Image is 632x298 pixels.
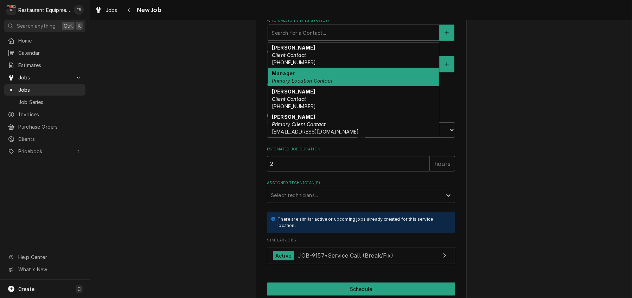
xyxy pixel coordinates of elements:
[272,103,316,109] span: [PHONE_NUMBER]
[18,286,34,292] span: Create
[267,18,455,24] label: Who called in this service?
[18,86,82,93] span: Jobs
[4,109,85,120] a: Invoices
[272,114,315,120] strong: [PERSON_NAME]
[135,5,161,15] span: New Job
[272,129,359,135] span: [EMAIL_ADDRESS][DOMAIN_NAME]
[277,216,448,229] div: There are similar active or upcoming jobs already created for this service location.
[18,6,70,14] div: Restaurant Equipment Diagnostics
[4,145,85,157] a: Go to Pricebook
[78,22,81,30] span: K
[267,50,455,72] div: Who should the tech(s) ask for?
[4,20,85,32] button: Search anythingCtrlK
[4,47,85,59] a: Calendar
[272,78,333,84] em: Primary Location Contact
[267,283,455,296] div: Button Group Row
[4,84,85,96] a: Jobs
[18,98,82,106] span: Job Series
[272,96,306,102] em: Client Contact
[18,266,81,273] span: What's New
[267,147,455,152] label: Estimated Job Duration
[439,56,454,72] button: Create New Contact
[267,81,455,87] label: Attachments
[267,113,455,118] label: Estimated Arrival Time
[267,247,455,264] a: View Job
[18,253,81,261] span: Help Center
[4,35,85,46] a: Home
[74,5,84,15] div: Emily Bird's Avatar
[4,264,85,275] a: Go to What's New
[18,61,82,69] span: Estimates
[77,285,81,293] span: C
[267,147,455,171] div: Estimated Job Duration
[298,252,393,259] span: JOB-9157 • Service Call (Break/Fix)
[267,238,455,268] div: Similar Jobs
[4,251,85,263] a: Go to Help Center
[272,59,316,65] span: [PHONE_NUMBER]
[4,133,85,145] a: Clients
[272,52,306,58] em: Client Contact
[17,22,56,30] span: Search anything
[272,45,315,51] strong: [PERSON_NAME]
[267,113,455,138] div: Estimated Arrival Time
[92,4,120,16] a: Jobs
[18,49,82,57] span: Calendar
[123,4,135,15] button: Navigate back
[6,5,16,15] div: R
[267,122,358,138] input: Date
[106,6,117,14] span: Jobs
[18,37,82,44] span: Home
[445,62,449,67] svg: Create New Contact
[439,25,454,41] button: Create New Contact
[267,50,455,55] label: Who should the tech(s) ask for?
[18,74,71,81] span: Jobs
[64,22,73,30] span: Ctrl
[267,283,455,296] button: Schedule
[267,18,455,41] div: Who called in this service?
[4,121,85,132] a: Purchase Orders
[6,5,16,15] div: Restaurant Equipment Diagnostics's Avatar
[4,96,85,108] a: Job Series
[445,30,449,35] svg: Create New Contact
[267,180,455,186] label: Assigned Technician(s)
[74,5,84,15] div: EB
[273,251,294,260] div: Active
[267,238,455,243] span: Similar Jobs
[272,70,295,76] strong: Manager
[4,72,85,83] a: Go to Jobs
[18,148,71,155] span: Pricebook
[430,156,455,171] div: hours
[18,123,82,130] span: Purchase Orders
[18,135,82,143] span: Clients
[272,121,326,127] em: Primary Client Contact
[267,180,455,203] div: Assigned Technician(s)
[267,81,455,104] div: Attachments
[272,89,315,95] strong: [PERSON_NAME]
[4,59,85,71] a: Estimates
[18,111,82,118] span: Invoices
